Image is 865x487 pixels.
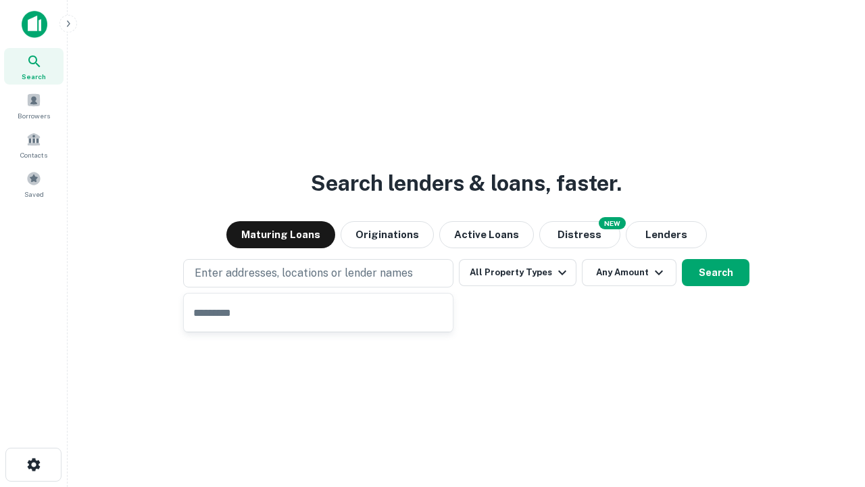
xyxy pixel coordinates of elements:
a: Contacts [4,126,64,163]
button: Lenders [626,221,707,248]
h3: Search lenders & loans, faster. [311,167,622,200]
button: All Property Types [459,259,576,286]
button: Enter addresses, locations or lender names [183,259,453,287]
span: Search [22,71,46,82]
button: Maturing Loans [226,221,335,248]
iframe: Chat Widget [797,379,865,444]
button: Originations [341,221,434,248]
button: Any Amount [582,259,676,286]
span: Contacts [20,149,47,160]
button: Search [682,259,749,286]
button: Search distressed loans with lien and other non-mortgage details. [539,221,620,248]
button: Active Loans [439,221,534,248]
p: Enter addresses, locations or lender names [195,265,413,281]
span: Borrowers [18,110,50,121]
a: Saved [4,166,64,202]
div: NEW [599,217,626,229]
span: Saved [24,189,44,200]
a: Borrowers [4,87,64,124]
img: capitalize-icon.png [22,11,47,38]
a: Search [4,48,64,85]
